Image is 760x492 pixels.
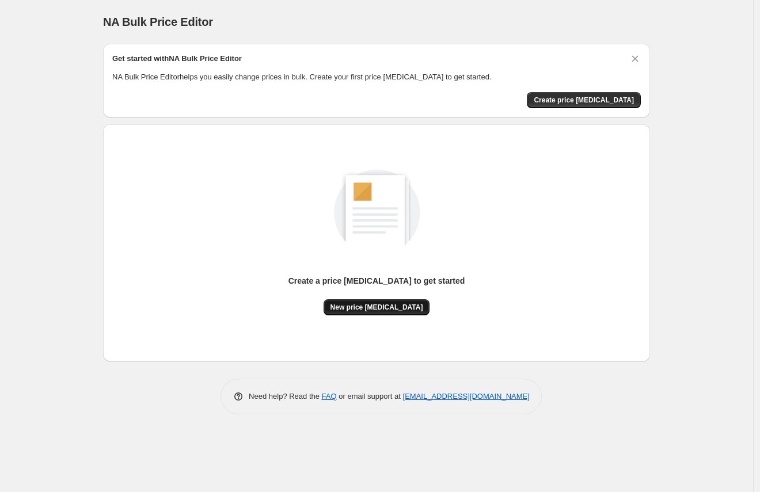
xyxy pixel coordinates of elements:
p: Create a price [MEDICAL_DATA] to get started [288,275,465,287]
span: NA Bulk Price Editor [103,16,213,28]
span: Need help? Read the [249,392,322,401]
p: NA Bulk Price Editor helps you easily change prices in bulk. Create your first price [MEDICAL_DAT... [112,71,641,83]
button: New price [MEDICAL_DATA] [324,299,430,315]
button: Create price change job [527,92,641,108]
span: or email support at [337,392,403,401]
span: New price [MEDICAL_DATA] [330,303,423,312]
a: [EMAIL_ADDRESS][DOMAIN_NAME] [403,392,530,401]
button: Dismiss card [629,53,641,64]
span: Create price [MEDICAL_DATA] [534,96,634,105]
h2: Get started with NA Bulk Price Editor [112,53,242,64]
a: FAQ [322,392,337,401]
